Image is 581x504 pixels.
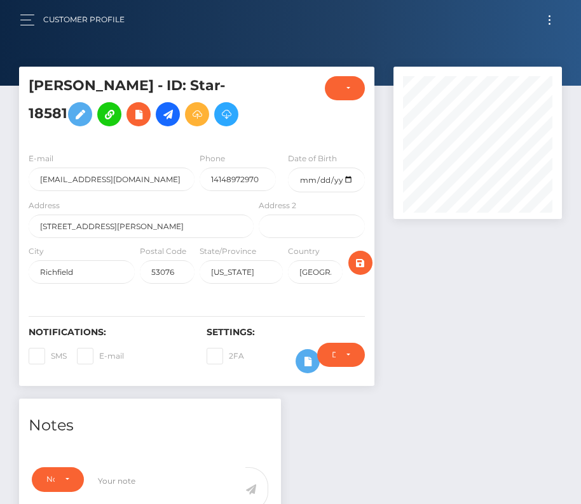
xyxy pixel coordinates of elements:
[46,474,55,484] div: Note Type
[29,153,53,164] label: E-mail
[207,327,366,338] h6: Settings:
[200,153,225,164] label: Phone
[29,327,188,338] h6: Notifications:
[207,348,244,364] label: 2FA
[288,153,337,164] label: Date of Birth
[29,246,44,257] label: City
[317,343,365,367] button: Do not require
[29,76,247,133] h5: [PERSON_NAME] - ID: Star-18581
[140,246,186,257] label: Postal Code
[259,200,296,211] label: Address 2
[325,76,365,100] button: ACTIVE
[156,102,180,126] a: Initiate Payout
[29,348,67,364] label: SMS
[32,467,84,491] button: Note Type
[43,6,125,33] a: Customer Profile
[29,200,60,211] label: Address
[29,414,271,437] h4: Notes
[288,246,320,257] label: Country
[77,348,124,364] label: E-mail
[332,350,336,360] div: Do not require
[538,11,561,29] button: Toggle navigation
[200,246,256,257] label: State/Province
